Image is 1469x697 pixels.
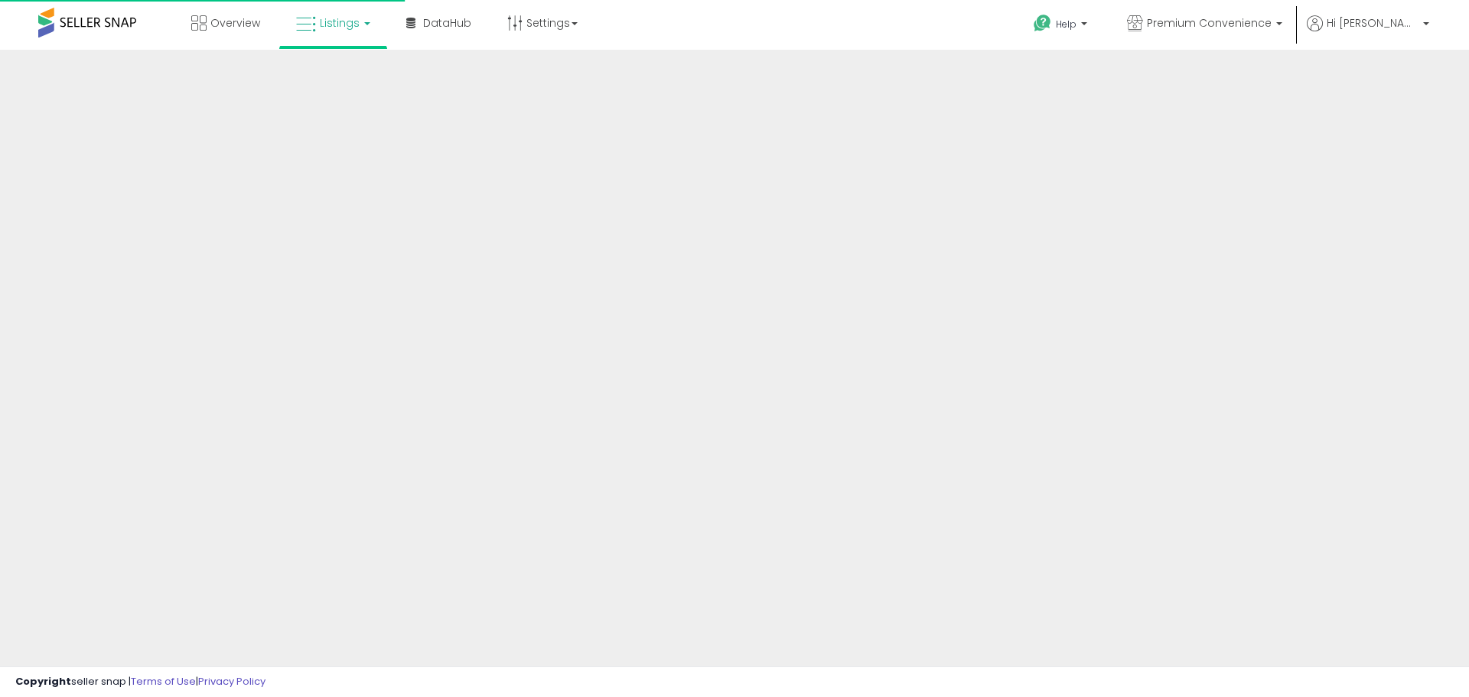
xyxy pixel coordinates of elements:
a: Hi [PERSON_NAME] [1307,15,1429,50]
span: Help [1056,18,1077,31]
a: Terms of Use [131,674,196,689]
a: Privacy Policy [198,674,265,689]
span: Overview [210,15,260,31]
strong: Copyright [15,674,71,689]
i: Get Help [1033,14,1052,33]
span: Hi [PERSON_NAME] [1327,15,1419,31]
div: seller snap | | [15,675,265,689]
span: DataHub [423,15,471,31]
span: Listings [320,15,360,31]
a: Help [1021,2,1103,50]
span: Premium Convenience [1147,15,1272,31]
